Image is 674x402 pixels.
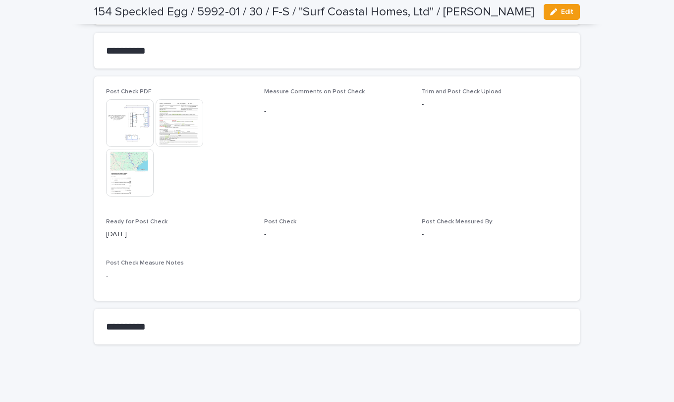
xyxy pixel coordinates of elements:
span: Post Check Measure Notes [106,260,184,266]
p: - [422,99,568,110]
span: Post Check Measured By: [422,219,494,225]
p: - [264,106,410,117]
button: Edit [544,4,580,20]
span: Measure Comments on Post Check [264,89,365,95]
span: Post Check [264,219,296,225]
p: [DATE] [106,229,252,240]
span: Post Check PDF [106,89,152,95]
span: Trim and Post Check Upload [422,89,502,95]
span: Edit [561,8,573,15]
p: - [264,229,410,240]
p: - [422,229,568,240]
span: Ready for Post Check [106,219,168,225]
p: - [106,271,568,281]
h2: 154 Speckled Egg / 5992-01 / 30 / F-S / "Surf Coastal Homes, Ltd" / [PERSON_NAME] [94,5,534,19]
